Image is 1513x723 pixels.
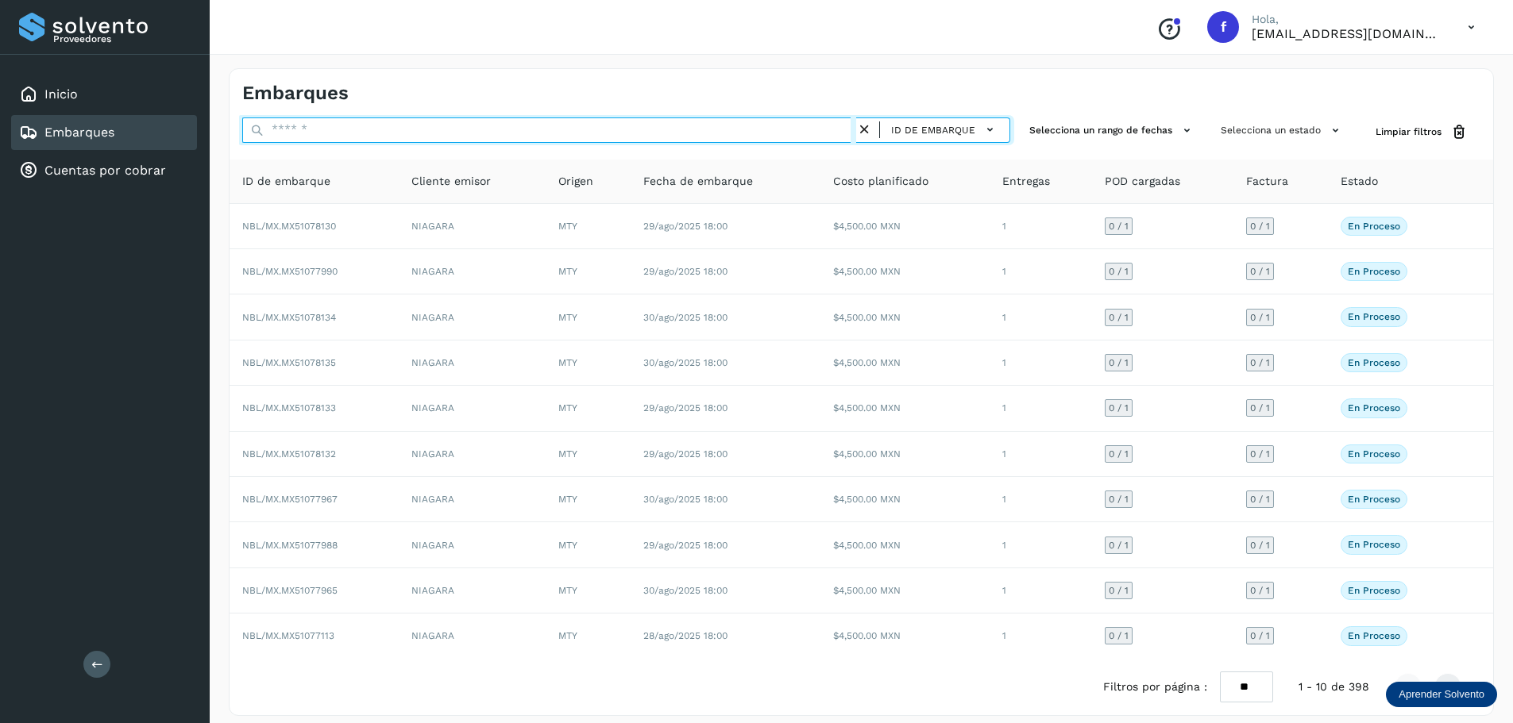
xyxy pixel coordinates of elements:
td: $4,500.00 MXN [820,386,990,431]
td: NIAGARA [399,432,546,477]
span: 0 / 1 [1109,358,1129,367]
span: 0 / 1 [1109,631,1129,640]
span: 0 / 1 [1250,267,1270,276]
td: NIAGARA [399,613,546,658]
span: ID de embarque [242,173,330,190]
span: NBL/MX.MX51078130 [242,221,336,232]
span: NBL/MX.MX51078133 [242,402,336,413]
button: Selecciona un estado [1214,117,1350,144]
td: NIAGARA [399,477,546,522]
a: Embarques [44,125,114,140]
span: Entregas [1002,173,1050,190]
td: 1 [990,204,1092,249]
td: 1 [990,432,1092,477]
span: 0 / 1 [1109,313,1129,322]
td: $4,500.00 MXN [820,522,990,567]
span: 30/ago/2025 18:00 [643,357,728,368]
td: $4,500.00 MXN [820,340,990,386]
span: NBL/MX.MX51078134 [242,312,336,323]
span: NBL/MX.MX51078132 [242,448,336,460]
div: Cuentas por cobrar [11,153,197,188]
span: Origen [558,173,593,190]
p: En proceso [1348,221,1400,232]
p: Aprender Solvento [1399,688,1484,701]
span: 0 / 1 [1250,494,1270,504]
td: MTY [546,477,631,522]
a: Cuentas por cobrar [44,163,166,178]
span: 0 / 1 [1250,540,1270,550]
button: Selecciona un rango de fechas [1023,117,1202,144]
span: Costo planificado [833,173,928,190]
p: En proceso [1348,402,1400,413]
span: 28/ago/2025 18:00 [643,630,728,641]
a: Inicio [44,87,78,102]
span: 30/ago/2025 18:00 [643,312,728,323]
div: Inicio [11,77,197,112]
td: 1 [990,613,1092,658]
h4: Embarques [242,82,349,105]
td: MTY [546,204,631,249]
div: Aprender Solvento [1386,682,1497,707]
td: NIAGARA [399,568,546,613]
p: En proceso [1348,266,1400,277]
td: 1 [990,477,1092,522]
span: 29/ago/2025 18:00 [643,448,728,460]
span: 0 / 1 [1109,586,1129,595]
span: 0 / 1 [1250,586,1270,595]
span: NBL/MX.MX51077988 [242,540,338,551]
td: NIAGARA [399,294,546,340]
span: 29/ago/2025 18:00 [643,221,728,232]
button: Limpiar filtros [1363,117,1480,147]
span: 0 / 1 [1109,403,1129,413]
td: 1 [990,294,1092,340]
td: $4,500.00 MXN [820,568,990,613]
span: 0 / 1 [1250,313,1270,322]
td: 1 [990,568,1092,613]
span: 0 / 1 [1250,358,1270,367]
span: 0 / 1 [1250,403,1270,413]
span: 0 / 1 [1250,221,1270,231]
span: Cliente emisor [411,173,491,190]
td: MTY [546,294,631,340]
span: 0 / 1 [1109,267,1129,276]
button: ID de embarque [886,118,1003,141]
div: Embarques [11,115,197,150]
td: MTY [546,386,631,431]
p: En proceso [1348,494,1400,505]
span: 29/ago/2025 18:00 [643,402,728,413]
td: 1 [990,249,1092,294]
span: 30/ago/2025 18:00 [643,494,728,505]
span: NBL/MX.MX51077990 [242,266,338,277]
td: NIAGARA [399,386,546,431]
td: $4,500.00 MXN [820,294,990,340]
td: NIAGARA [399,249,546,294]
td: MTY [546,432,631,477]
span: 30/ago/2025 18:00 [643,585,728,596]
td: NIAGARA [399,204,546,249]
td: $4,500.00 MXN [820,613,990,658]
td: $4,500.00 MXN [820,477,990,522]
span: 0 / 1 [1250,631,1270,640]
p: En proceso [1348,311,1400,322]
td: 1 [990,522,1092,567]
p: Hola, [1252,13,1442,26]
span: Factura [1246,173,1288,190]
p: Proveedores [53,33,191,44]
td: MTY [546,340,631,386]
span: 0 / 1 [1109,449,1129,459]
td: MTY [546,613,631,658]
span: NBL/MX.MX51077967 [242,494,338,505]
span: Estado [1341,173,1378,190]
span: 29/ago/2025 18:00 [643,266,728,277]
td: MTY [546,249,631,294]
span: NBL/MX.MX51077113 [242,630,334,641]
span: NBL/MX.MX51078135 [242,357,336,368]
span: Fecha de embarque [643,173,753,190]
span: 29/ago/2025 18:00 [643,540,728,551]
p: En proceso [1348,357,1400,368]
span: 0 / 1 [1109,494,1129,504]
p: facturacion@salgofreight.com [1252,26,1442,41]
span: ID de embarque [891,123,975,137]
span: Filtros por página : [1103,679,1207,695]
td: 1 [990,386,1092,431]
